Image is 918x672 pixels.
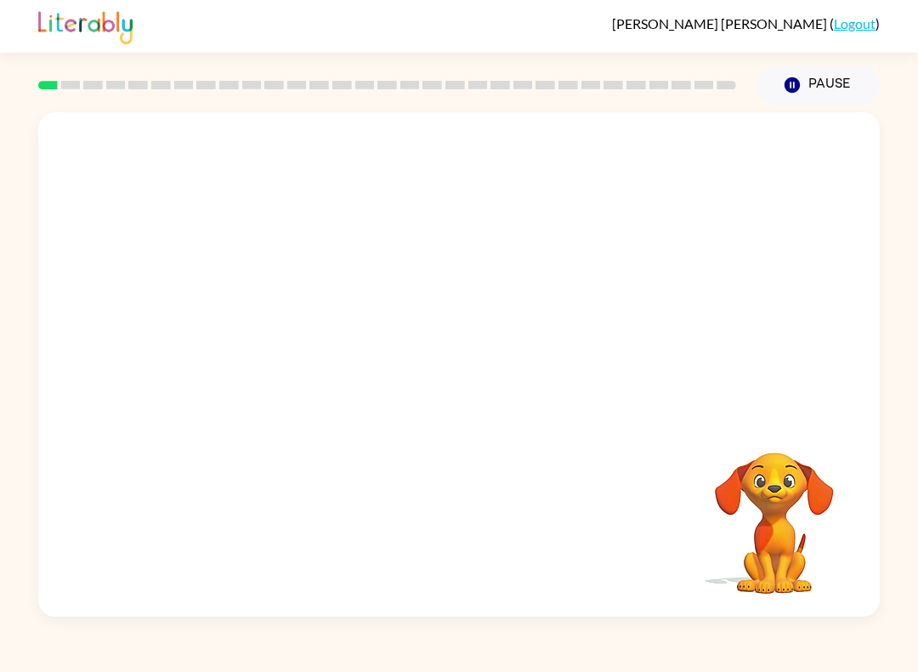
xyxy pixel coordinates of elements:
[834,15,875,31] a: Logout
[689,426,859,596] video: Your browser must support playing .mp4 files to use Literably. Please try using another browser.
[756,65,880,105] button: Pause
[38,7,133,44] img: Literably
[612,15,830,31] span: [PERSON_NAME] [PERSON_NAME]
[612,15,880,31] div: ( )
